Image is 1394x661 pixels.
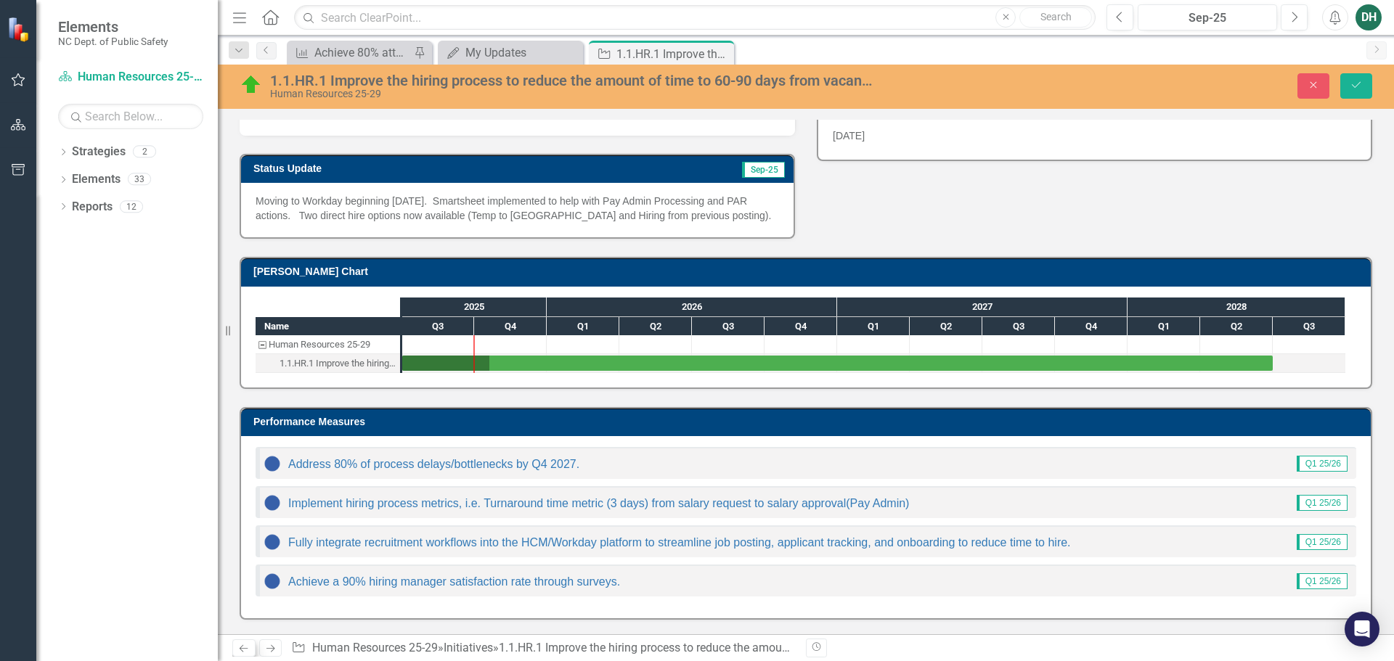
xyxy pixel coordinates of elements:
img: ClearPoint Strategy [7,17,33,42]
a: My Updates [441,44,579,62]
input: Search ClearPoint... [294,5,1096,30]
div: » » [291,640,795,657]
img: No Information [264,494,281,512]
div: Q1 [837,317,910,336]
h3: Performance Measures [253,416,1364,427]
div: 2025 [402,297,547,316]
a: Human Resources 25-29 [312,641,438,654]
span: Search [1040,11,1072,22]
div: Q3 [1273,317,1345,336]
div: Q3 [692,317,765,336]
h3: Status Update [253,163,576,174]
div: 1.1.HR.1 Improve the hiring process to reduce the amount of time to 60-90 days from vacancy to hire. [616,45,730,63]
input: Search Below... [58,104,203,129]
div: 2028 [1128,297,1345,316]
a: Achieve 80% attendance rate at training sessions. [290,44,410,62]
div: 1.1.HR.1 Improve the hiring process to reduce the amount of time to 60-90 days from vacancy to hire. [256,354,400,373]
button: Sep-25 [1138,4,1277,30]
a: Implement hiring process metrics, i.e. Turnaround time metric (3 days) from salary request to sal... [288,497,909,509]
a: Address 80% of process delays/bottlenecks by Q4 2027. [288,458,579,470]
div: 2027 [837,297,1128,316]
div: Q2 [1200,317,1273,336]
div: Sep-25 [1143,9,1272,27]
h3: [PERSON_NAME] Chart [253,266,1364,277]
div: Human Resources 25-29 [270,89,875,99]
div: Q2 [910,317,982,336]
span: Sep-25 [742,162,785,178]
a: Reports [72,199,113,215]
div: My Updates [465,44,579,62]
div: Q1 [547,317,619,336]
p: Moving to Workday beginning [DATE]. Smartsheet implemented to help with Pay Admin Processing and ... [256,194,779,223]
div: Q2 [619,317,692,336]
img: No Information [264,533,281,551]
div: Task: Start date: 2025-07-01 End date: 2028-07-01 [256,354,400,373]
img: No Information [264,455,281,472]
div: Task: Start date: 2025-07-01 End date: 2028-07-01 [402,356,1273,371]
div: 2026 [547,297,837,316]
div: Name [256,317,400,335]
img: On Target [240,73,263,97]
div: 1.1.HR.1 Improve the hiring process to reduce the amount of time to 60-90 days from vacancy to hire. [280,354,396,373]
span: Q1 25/26 [1297,573,1348,589]
div: Q1 [1128,317,1200,336]
div: Q4 [1055,317,1128,336]
div: 33 [128,173,151,186]
button: Search [1019,7,1092,28]
div: Human Resources 25-29 [269,335,370,354]
a: Fully integrate recruitment workflows into the HCM/Workday platform to streamline job posting, ap... [288,536,1071,549]
div: 1.1.HR.1 Improve the hiring process to reduce the amount of time to 60-90 days from vacancy to hire. [270,73,875,89]
div: 2 [133,146,156,158]
div: Q3 [402,317,474,336]
span: Q1 25/26 [1297,456,1348,472]
span: Q1 25/26 [1297,495,1348,511]
span: [DATE] [833,130,865,141]
div: Open Intercom Messenger [1345,612,1379,646]
div: Achieve 80% attendance rate at training sessions. [314,44,410,62]
a: Achieve a 90% hiring manager satisfaction rate through surveys. [288,575,620,588]
span: Elements [58,18,168,36]
div: Human Resources 25-29 [256,335,400,354]
small: NC Dept. of Public Safety [58,36,168,47]
img: No Information [264,572,281,590]
div: Q4 [474,317,547,336]
a: Elements [72,171,121,188]
div: Q3 [982,317,1055,336]
div: 12 [120,200,143,213]
a: Initiatives [444,641,493,654]
button: DH [1356,4,1382,30]
div: 1.1.HR.1 Improve the hiring process to reduce the amount of time to 60-90 days from vacancy to hire. [499,641,1015,654]
a: Human Resources 25-29 [58,69,203,86]
span: Q1 25/26 [1297,534,1348,550]
div: Q4 [765,317,837,336]
div: Task: Human Resources 25-29 Start date: 2025-07-01 End date: 2025-07-02 [256,335,400,354]
a: Strategies [72,144,126,160]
